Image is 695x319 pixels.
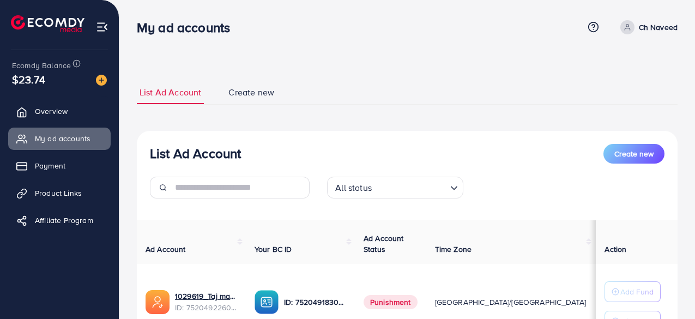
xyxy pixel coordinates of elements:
span: List Ad Account [140,86,201,99]
a: Product Links [8,182,111,204]
span: Product Links [35,188,82,198]
a: 1029619_Taj mart1_1751001171342 [175,291,237,302]
p: ID: 7520491830920724488 [284,296,346,309]
span: Affiliate Program [35,215,93,226]
a: My ad accounts [8,128,111,149]
span: Ad Account Status [364,233,404,255]
a: Ch Naveed [616,20,678,34]
h3: My ad accounts [137,20,239,35]
span: [GEOGRAPHIC_DATA]/[GEOGRAPHIC_DATA] [435,297,587,308]
a: Affiliate Program [8,209,111,231]
input: Search for option [375,178,446,196]
span: Create new [228,86,274,99]
span: Time Zone [435,244,472,255]
span: $23.74 [12,71,45,87]
h3: List Ad Account [150,146,241,161]
img: menu [96,21,108,33]
span: Ad Account [146,244,186,255]
p: Ch Naveed [639,21,678,34]
span: Overview [35,106,68,117]
iframe: Chat [457,46,687,311]
img: ic-ads-acc.e4c84228.svg [146,290,170,314]
span: ID: 7520492260274864135 [175,302,237,313]
img: ic-ba-acc.ded83a64.svg [255,290,279,314]
span: Punishment [364,295,418,309]
span: Ecomdy Balance [12,60,71,71]
img: image [96,75,107,86]
img: logo [11,15,84,32]
span: Payment [35,160,65,171]
div: Search for option [327,177,463,198]
a: Payment [8,155,111,177]
span: All status [333,180,374,196]
span: Your BC ID [255,244,292,255]
span: My ad accounts [35,133,90,144]
div: <span class='underline'>1029619_Taj mart1_1751001171342</span></br>7520492260274864135 [175,291,237,313]
a: Overview [8,100,111,122]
